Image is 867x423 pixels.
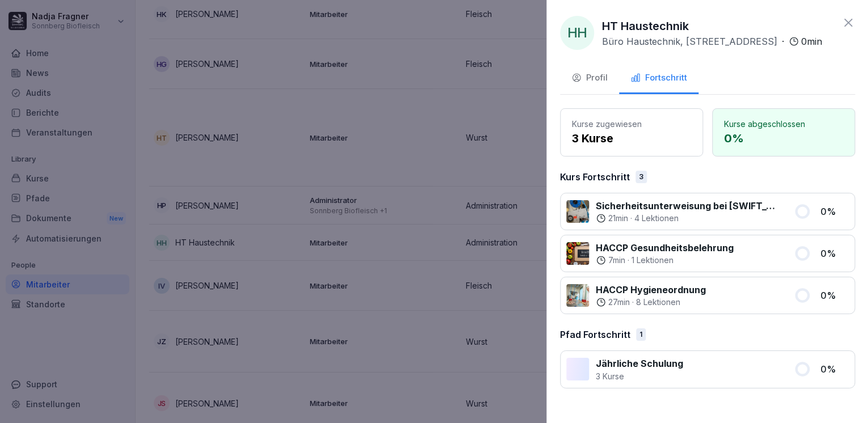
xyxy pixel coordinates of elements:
[608,255,625,266] p: 7 min
[820,289,849,302] p: 0 %
[572,130,691,147] p: 3 Kurse
[801,35,822,48] p: 0 min
[560,16,594,50] div: HH
[560,64,619,94] button: Profil
[636,328,646,341] div: 1
[602,35,822,48] div: ·
[596,255,734,266] div: ·
[608,213,628,224] p: 21 min
[820,362,849,376] p: 0 %
[596,241,734,255] p: HACCP Gesundheitsbelehrung
[560,170,630,184] p: Kurs Fortschritt
[560,328,630,341] p: Pfad Fortschritt
[596,297,706,308] div: ·
[571,71,608,84] div: Profil
[608,297,630,308] p: 27 min
[596,357,683,370] p: Jährliche Schulung
[602,35,777,48] p: Büro Haustechnik, [STREET_ADDRESS]
[630,71,687,84] div: Fortschritt
[632,255,674,266] p: 1 Lektionen
[572,118,691,130] p: Kurse zugewiesen
[820,205,849,218] p: 0 %
[619,64,698,94] button: Fortschritt
[724,130,843,147] p: 0 %
[636,297,680,308] p: 8 Lektionen
[602,18,689,35] p: HT Haustechnik
[820,247,849,260] p: 0 %
[596,370,683,382] p: 3 Kurse
[596,213,780,224] div: ·
[634,213,679,224] p: 4 Lektionen
[596,283,706,297] p: HACCP Hygieneordnung
[596,199,780,213] p: Sicherheitsunterweisung bei [SWIFT_CODE]
[724,118,843,130] p: Kurse abgeschlossen
[635,171,647,183] div: 3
